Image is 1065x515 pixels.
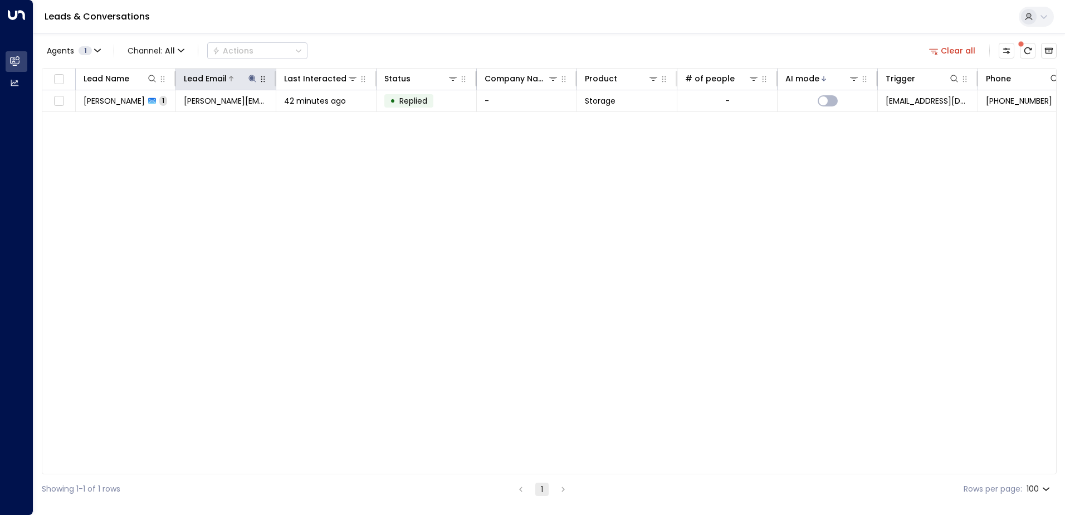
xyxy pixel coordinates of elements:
td: - [477,90,577,111]
span: Agents [47,47,74,55]
button: Agents1 [42,43,105,59]
div: Trigger [886,72,960,85]
div: Button group with a nested menu [207,42,307,59]
nav: pagination navigation [514,482,570,496]
div: Phone [986,72,1011,85]
div: Last Interacted [284,72,346,85]
div: Lead Email [184,72,227,85]
span: All [165,46,175,55]
span: Storage [585,95,615,106]
span: 1 [79,46,92,55]
button: Channel:All [123,43,189,59]
button: Actions [207,42,307,59]
label: Rows per page: [964,483,1022,495]
div: Product [585,72,659,85]
div: AI mode [785,72,859,85]
span: 1 [159,96,167,105]
div: Company Name [485,72,559,85]
span: 42 minutes ago [284,95,346,106]
div: Showing 1-1 of 1 rows [42,483,120,495]
span: Channel: [123,43,189,59]
button: Clear all [925,43,980,59]
a: Leads & Conversations [45,10,150,23]
button: page 1 [535,483,549,496]
div: • [390,91,395,110]
div: Lead Name [84,72,158,85]
div: Last Interacted [284,72,358,85]
div: Trigger [886,72,915,85]
span: aaron.ahmed.cbk333@gmail.com [184,95,268,106]
div: Lead Email [184,72,258,85]
div: Status [384,72,458,85]
button: Customize [999,43,1014,59]
div: 100 [1027,481,1052,497]
div: Actions [212,46,253,56]
div: # of people [685,72,735,85]
span: Toggle select all [52,72,66,86]
span: Aaron Ahmed [84,95,145,106]
button: Archived Leads [1041,43,1057,59]
div: Lead Name [84,72,129,85]
div: # of people [685,72,759,85]
div: Status [384,72,411,85]
div: Phone [986,72,1060,85]
div: AI mode [785,72,819,85]
span: Toggle select row [52,94,66,108]
span: Replied [399,95,427,106]
div: Product [585,72,617,85]
div: Company Name [485,72,548,85]
span: There are new threads available. Refresh the grid to view the latest updates. [1020,43,1035,59]
span: +447442029762 [986,95,1052,106]
span: leads@space-station.co.uk [886,95,970,106]
div: - [725,95,730,106]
